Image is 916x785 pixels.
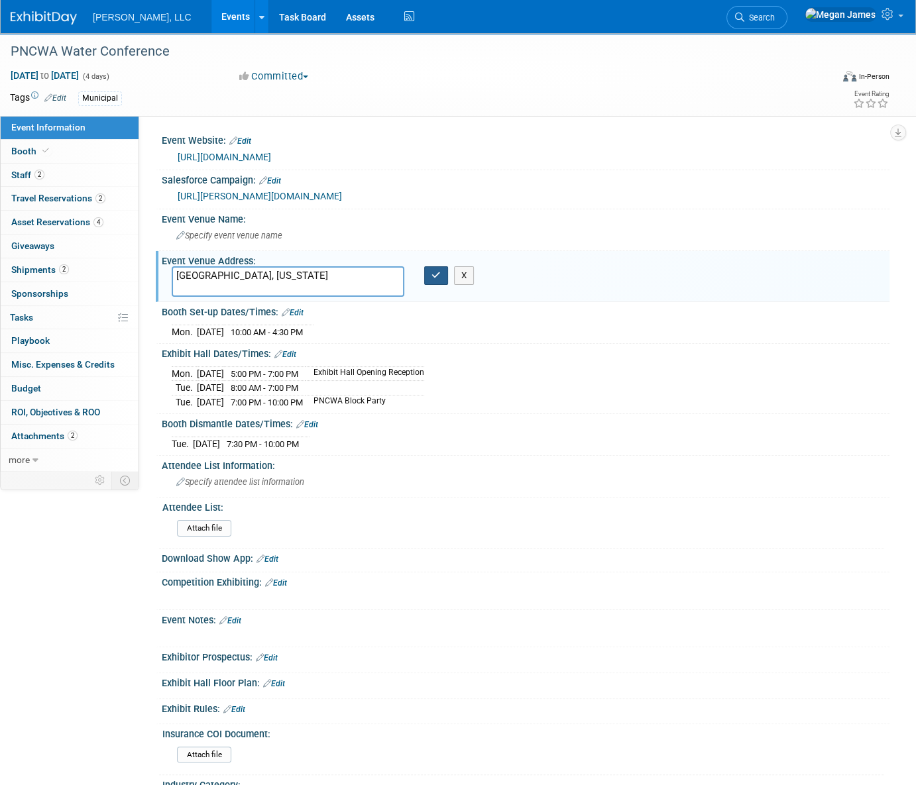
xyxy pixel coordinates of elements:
[744,13,775,23] span: Search
[162,699,889,716] div: Exhibit Rules:
[176,477,304,487] span: Specify attendee list information
[162,572,889,590] div: Competition Exhibiting:
[172,437,193,450] td: Tue.
[1,353,139,376] a: Misc. Expenses & Credits
[172,395,197,409] td: Tue.
[227,439,299,449] span: 7:30 PM - 10:00 PM
[82,72,109,81] span: (4 days)
[11,288,68,299] span: Sponsorships
[10,312,33,323] span: Tasks
[306,395,424,409] td: PNCWA Block Party
[231,383,298,393] span: 8:00 AM - 7:00 PM
[843,71,856,81] img: Format-Inperson.png
[162,673,889,690] div: Exhibit Hall Floor Plan:
[760,69,889,89] div: Event Format
[1,187,139,210] a: Travel Reservations2
[162,497,884,514] div: Attendee List:
[256,653,278,662] a: Edit
[853,91,889,97] div: Event Rating
[1,329,139,352] a: Playbook
[11,240,54,251] span: Giveaways
[1,377,139,400] a: Budget
[9,454,30,465] span: more
[11,407,100,417] span: ROI, Objectives & ROO
[197,325,224,339] td: [DATE]
[112,472,139,489] td: Toggle Event Tabs
[42,147,49,154] i: Booth reservation complete
[197,381,224,395] td: [DATE]
[95,193,105,203] span: 2
[197,366,224,381] td: [DATE]
[10,91,66,106] td: Tags
[726,6,787,29] a: Search
[34,170,44,180] span: 2
[78,91,122,105] div: Municipal
[162,647,889,664] div: Exhibitor Prospectus:
[11,217,103,227] span: Asset Reservations
[162,344,889,361] div: Exhibit Hall Dates/Times:
[1,425,139,448] a: Attachments2
[162,209,889,226] div: Event Venue Name:
[805,7,876,22] img: Megan James
[172,325,197,339] td: Mon.
[1,211,139,234] a: Asset Reservations4
[68,431,78,441] span: 2
[178,152,271,162] a: [URL][DOMAIN_NAME]
[178,191,342,201] a: [URL][PERSON_NAME][DOMAIN_NAME]
[162,131,889,148] div: Event Website:
[162,302,889,319] div: Booth Set-up Dates/Times:
[11,146,52,156] span: Booth
[6,40,815,64] div: PNCWA Water Conference
[59,264,69,274] span: 2
[193,437,220,450] td: [DATE]
[1,164,139,187] a: Staff2
[858,72,889,81] div: In-Person
[274,350,296,359] a: Edit
[1,448,139,472] a: more
[11,335,50,346] span: Playbook
[306,366,424,381] td: Exhibit Hall Opening Reception
[296,420,318,429] a: Edit
[265,578,287,588] a: Edit
[162,724,884,741] div: Insurance COI Document:
[176,231,282,240] span: Specify event venue name
[10,70,80,81] span: [DATE] [DATE]
[259,176,281,185] a: Edit
[162,549,889,566] div: Download Show App:
[93,217,103,227] span: 4
[162,610,889,627] div: Event Notes:
[11,122,86,132] span: Event Information
[219,616,241,625] a: Edit
[1,140,139,163] a: Booth
[454,266,475,285] button: X
[257,554,278,564] a: Edit
[1,258,139,282] a: Shipments2
[197,395,224,409] td: [DATE]
[11,170,44,180] span: Staff
[89,472,112,489] td: Personalize Event Tab Strip
[1,401,139,424] a: ROI, Objectives & ROO
[1,235,139,258] a: Giveaways
[11,264,69,275] span: Shipments
[223,705,245,714] a: Edit
[162,414,889,431] div: Booth Dismantle Dates/Times:
[231,327,303,337] span: 10:00 AM - 4:30 PM
[231,397,303,407] span: 7:00 PM - 10:00 PM
[11,383,41,393] span: Budget
[44,93,66,103] a: Edit
[162,456,889,472] div: Attendee List Information:
[231,369,298,379] span: 5:00 PM - 7:00 PM
[11,359,115,370] span: Misc. Expenses & Credits
[229,136,251,146] a: Edit
[263,679,285,688] a: Edit
[11,193,105,203] span: Travel Reservations
[235,70,314,83] button: Committed
[11,431,78,441] span: Attachments
[162,251,889,268] div: Event Venue Address:
[162,170,889,187] div: Salesforce Campaign:
[1,116,139,139] a: Event Information
[38,70,51,81] span: to
[93,12,192,23] span: [PERSON_NAME], LLC
[1,282,139,305] a: Sponsorships
[172,366,197,381] td: Mon.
